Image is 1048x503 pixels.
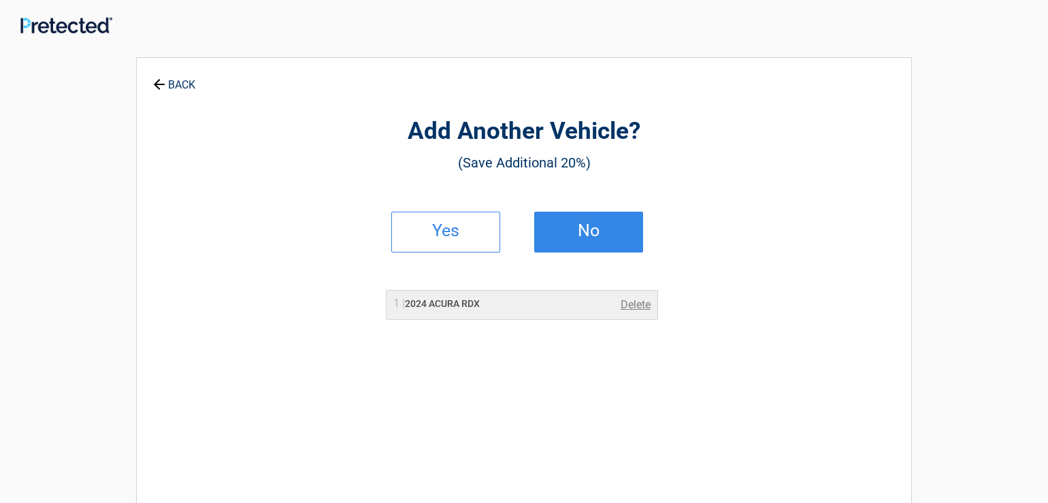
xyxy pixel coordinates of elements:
span: 1 | [393,297,405,310]
h2: Add Another Vehicle? [212,116,836,148]
h2: No [548,226,629,236]
a: BACK [150,67,198,91]
h2: Yes [406,226,486,236]
img: Main Logo [20,17,112,33]
h3: (Save Additional 20%) [212,151,836,174]
a: Delete [621,297,651,313]
h2: 2024 ACURA RDX [393,297,480,311]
